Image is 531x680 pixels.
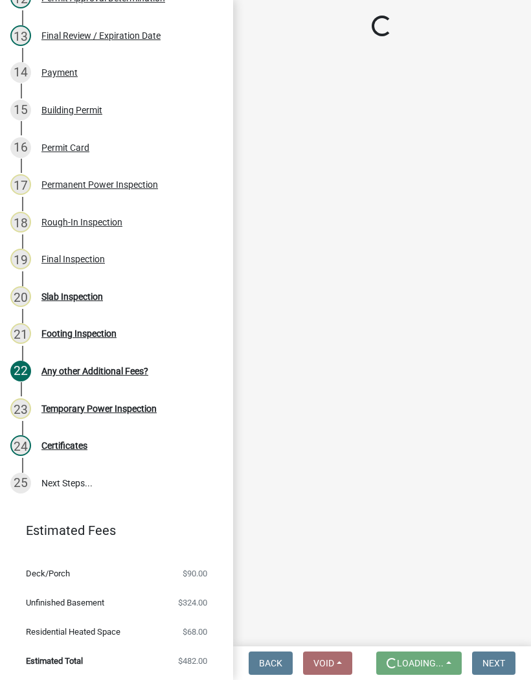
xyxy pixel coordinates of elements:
[259,658,282,668] span: Back
[41,68,78,77] div: Payment
[183,628,207,636] span: $68.00
[10,249,31,269] div: 19
[313,658,334,668] span: Void
[482,658,505,668] span: Next
[26,628,120,636] span: Residential Heated Space
[26,657,83,665] span: Estimated Total
[10,212,31,232] div: 18
[10,174,31,195] div: 17
[10,25,31,46] div: 13
[41,31,161,40] div: Final Review / Expiration Date
[41,143,89,152] div: Permit Card
[178,598,207,607] span: $324.00
[249,652,293,675] button: Back
[10,473,31,493] div: 25
[26,598,104,607] span: Unfinished Basement
[183,569,207,578] span: $90.00
[10,62,31,83] div: 14
[41,106,102,115] div: Building Permit
[10,435,31,456] div: 24
[10,361,31,381] div: 22
[41,441,87,450] div: Certificates
[41,218,122,227] div: Rough-In Inspection
[10,100,31,120] div: 15
[10,137,31,158] div: 16
[397,658,444,668] span: Loading...
[10,517,212,543] a: Estimated Fees
[376,652,462,675] button: Loading...
[41,255,105,264] div: Final Inspection
[472,652,515,675] button: Next
[41,404,157,413] div: Temporary Power Inspection
[10,398,31,419] div: 23
[41,367,148,376] div: Any other Additional Fees?
[41,329,117,338] div: Footing Inspection
[178,657,207,665] span: $482.00
[26,569,70,578] span: Deck/Porch
[41,292,103,301] div: Slab Inspection
[303,652,352,675] button: Void
[10,323,31,344] div: 21
[10,286,31,307] div: 20
[41,180,158,189] div: Permanent Power Inspection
